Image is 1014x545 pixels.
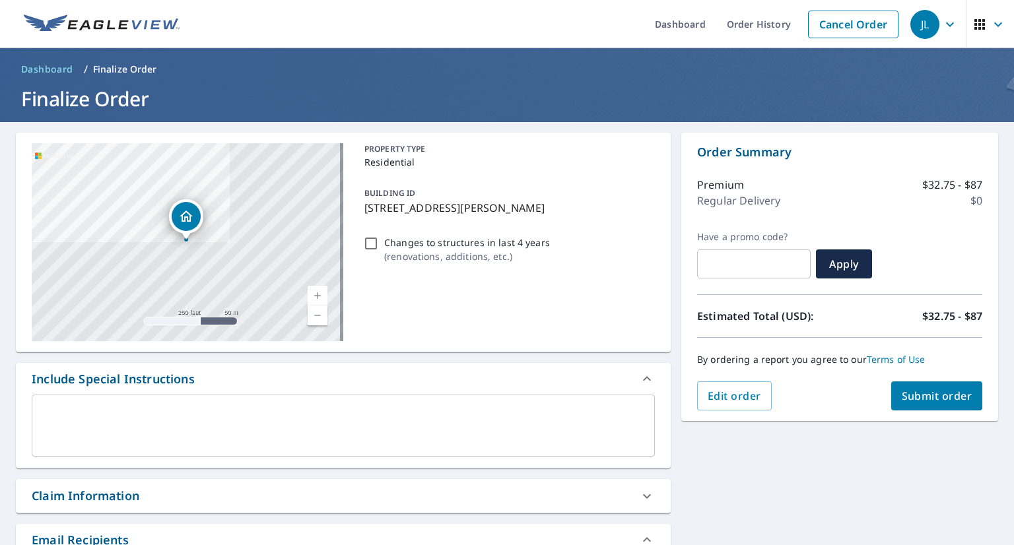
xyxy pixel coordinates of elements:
[384,249,550,263] p: ( renovations, additions, etc. )
[697,381,772,410] button: Edit order
[16,59,79,80] a: Dashboard
[697,354,982,366] p: By ordering a report you agree to our
[902,389,972,403] span: Submit order
[364,187,415,199] p: BUILDING ID
[169,199,203,240] div: Dropped pin, building 1, Residential property, 601 Sterling Dr Cheyenne, WY 82009
[697,177,744,193] p: Premium
[24,15,180,34] img: EV Logo
[816,249,872,278] button: Apply
[827,257,862,271] span: Apply
[922,308,982,324] p: $32.75 - $87
[84,61,88,77] li: /
[970,193,982,208] p: $0
[32,487,139,505] div: Claim Information
[697,231,811,243] label: Have a promo code?
[16,479,671,513] div: Claim Information
[891,381,983,410] button: Submit order
[808,11,898,38] a: Cancel Order
[697,143,982,161] p: Order Summary
[697,193,780,208] p: Regular Delivery
[364,143,650,155] p: PROPERTY TYPE
[697,308,840,324] p: Estimated Total (USD):
[910,10,939,39] div: JL
[21,63,73,76] span: Dashboard
[16,85,998,112] h1: Finalize Order
[308,305,327,325] a: Current Level 17, Zoom Out
[384,236,550,249] p: Changes to structures in last 4 years
[16,59,998,80] nav: breadcrumb
[16,363,671,395] div: Include Special Instructions
[922,177,982,193] p: $32.75 - $87
[708,389,761,403] span: Edit order
[867,353,926,366] a: Terms of Use
[308,286,327,305] a: Current Level 17, Zoom In
[32,370,195,388] div: Include Special Instructions
[93,63,157,76] p: Finalize Order
[364,155,650,169] p: Residential
[364,200,650,216] p: [STREET_ADDRESS][PERSON_NAME]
